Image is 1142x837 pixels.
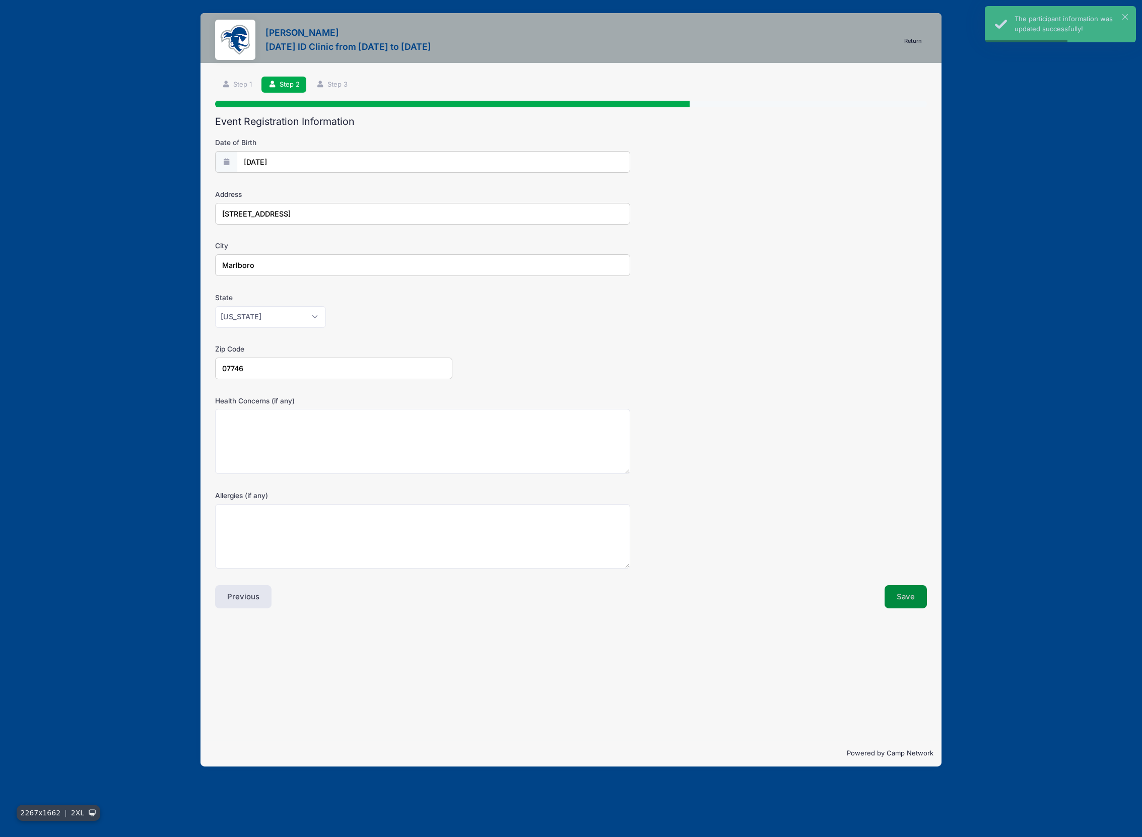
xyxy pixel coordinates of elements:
a: Step 2 [261,77,306,93]
button: Previous [215,585,272,608]
div: The participant information was updated successfully! [1015,14,1128,34]
button: Save [885,585,927,608]
label: City [215,241,452,251]
h2: Event Registration Information [215,116,927,127]
label: Health Concerns (if any) [215,396,452,406]
input: mm/dd/yyyy [237,151,630,173]
input: xxxxx [215,358,452,379]
a: Step 3 [310,77,355,93]
label: Address [215,189,452,199]
h3: [DATE] ID Clinic from [DATE] to [DATE] [265,41,431,52]
p: Powered by Camp Network [209,748,933,758]
label: Allergies (if any) [215,491,452,501]
h3: [PERSON_NAME] [265,27,431,38]
label: Date of Birth [215,137,452,148]
a: Step 1 [215,77,258,93]
button: × [1122,14,1128,20]
label: Zip Code [215,344,452,354]
a: Return [899,35,927,47]
label: State [215,293,452,303]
